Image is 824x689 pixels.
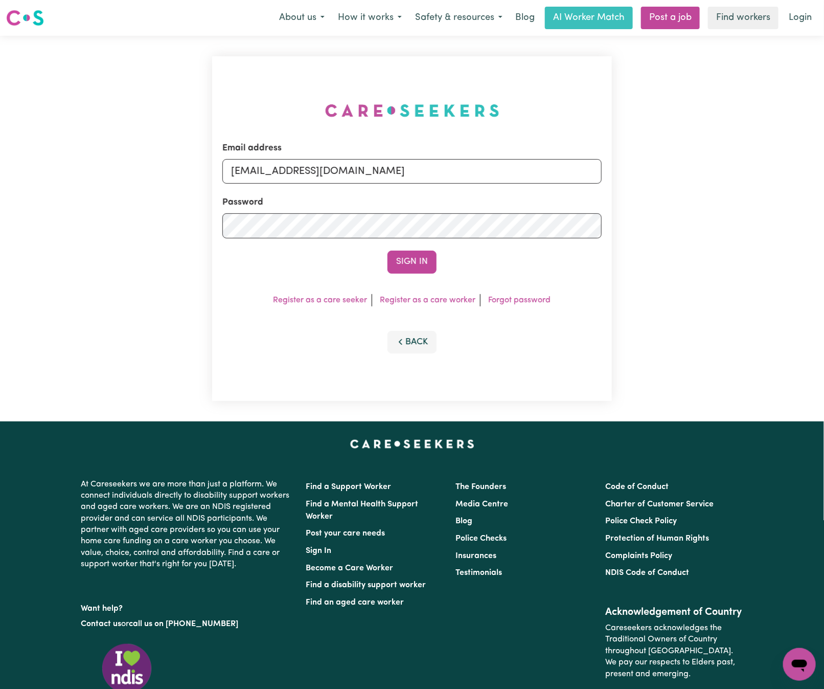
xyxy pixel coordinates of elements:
[455,517,472,525] a: Blog
[331,7,408,29] button: How it works
[6,6,44,30] a: Careseekers logo
[387,251,437,273] button: Sign In
[306,500,418,521] a: Find a Mental Health Support Worker
[509,7,541,29] a: Blog
[222,196,263,209] label: Password
[306,529,385,538] a: Post your care needs
[306,483,391,491] a: Find a Support Worker
[81,599,293,614] p: Want help?
[380,296,476,304] a: Register as a care worker
[606,606,743,618] h2: Acknowledgement of Country
[606,483,669,491] a: Code of Conduct
[545,7,633,29] a: AI Worker Match
[783,648,816,681] iframe: Button to launch messaging window
[6,9,44,27] img: Careseekers logo
[81,620,121,628] a: Contact us
[606,618,743,684] p: Careseekers acknowledges the Traditional Owners of Country throughout [GEOGRAPHIC_DATA]. We pay o...
[306,581,426,589] a: Find a disability support worker
[455,569,502,577] a: Testimonials
[606,517,677,525] a: Police Check Policy
[306,564,393,572] a: Become a Care Worker
[455,552,496,560] a: Insurances
[273,296,368,304] a: Register as a care seeker
[708,7,779,29] a: Find workers
[606,569,690,577] a: NDIS Code of Conduct
[408,7,509,29] button: Safety & resources
[306,598,404,607] a: Find an aged care worker
[81,475,293,574] p: At Careseekers we are more than just a platform. We connect individuals directly to disability su...
[81,614,293,634] p: or
[306,547,331,555] a: Sign In
[489,296,551,304] a: Forgot password
[222,159,602,184] input: Email address
[350,440,474,448] a: Careseekers home page
[606,552,673,560] a: Complaints Policy
[641,7,700,29] a: Post a job
[222,142,282,155] label: Email address
[387,331,437,353] button: Back
[606,535,709,543] a: Protection of Human Rights
[455,535,507,543] a: Police Checks
[129,620,238,628] a: call us on [PHONE_NUMBER]
[455,483,506,491] a: The Founders
[455,500,508,508] a: Media Centre
[783,7,818,29] a: Login
[606,500,714,508] a: Charter of Customer Service
[272,7,331,29] button: About us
